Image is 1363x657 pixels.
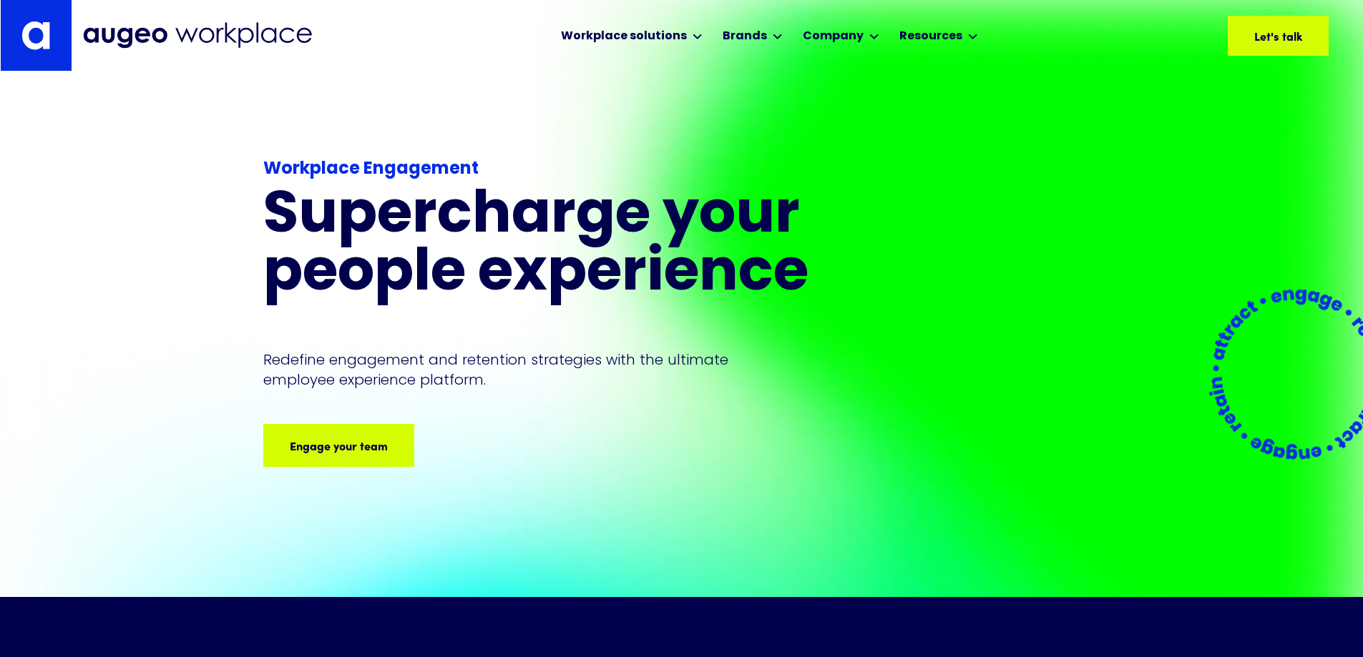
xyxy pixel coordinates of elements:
div: Workplace solutions [561,28,687,45]
div: Company [803,28,864,45]
div: Resources [899,28,962,45]
img: Augeo's "a" monogram decorative logo in white. [21,21,50,50]
p: Redefine engagement and retention strategies with the ultimate employee experience platform. [263,350,756,390]
h1: Supercharge your people experience [263,188,881,304]
div: Workplace Engagement [263,157,881,182]
div: Brands [723,28,767,45]
img: Augeo Workplace business unit full logo in mignight blue. [83,22,312,49]
a: Let's talk [1228,16,1329,56]
a: Engage your team [263,424,414,467]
